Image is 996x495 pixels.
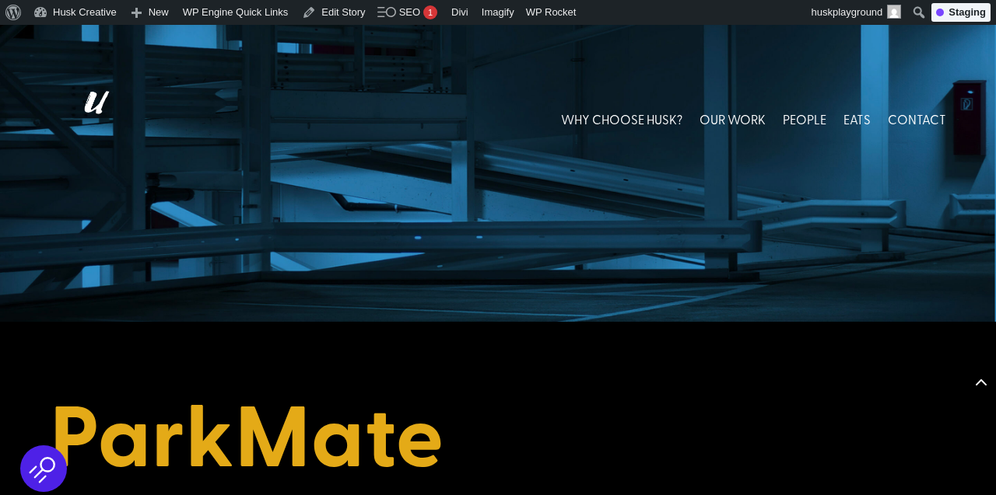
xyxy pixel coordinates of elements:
[561,85,682,154] a: WHY CHOOSE HUSK?
[700,85,766,154] a: OUR WORK
[783,85,826,154] a: PEOPLE
[50,85,135,154] img: Husk logo
[843,85,871,154] a: EATS
[423,5,437,19] div: 1
[812,6,883,18] span: huskplayground
[931,3,991,22] div: Staging
[50,382,946,492] h1: ParkMate
[888,85,946,154] a: CONTACT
